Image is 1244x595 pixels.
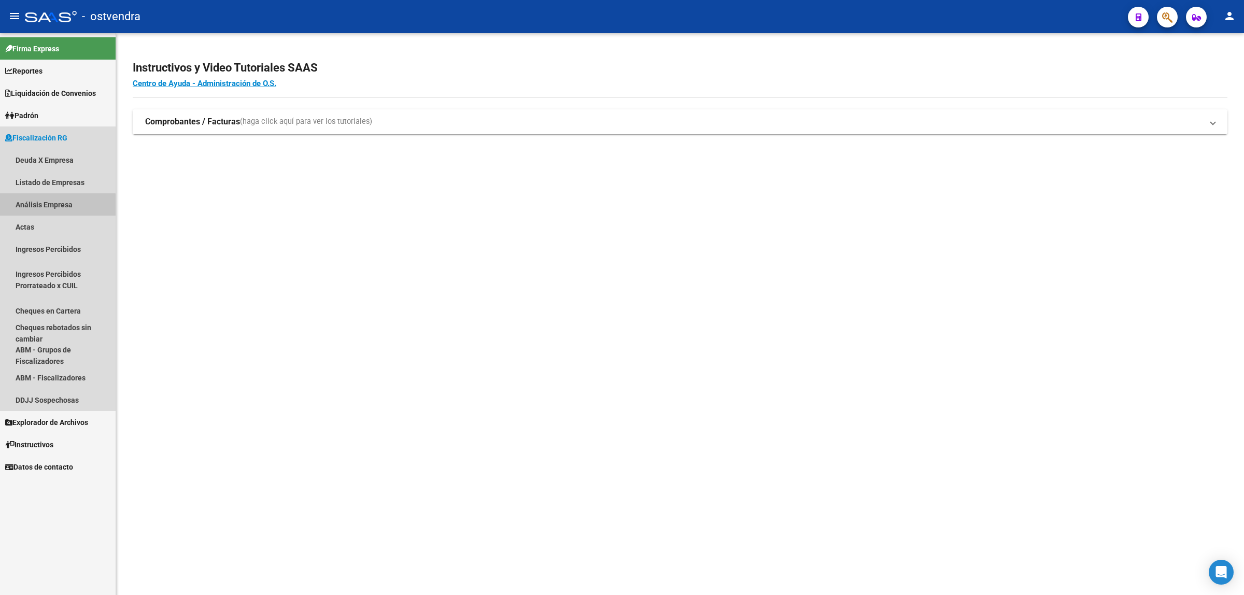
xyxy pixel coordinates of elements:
[1223,10,1236,22] mat-icon: person
[133,79,276,88] a: Centro de Ayuda - Administración de O.S.
[133,58,1227,78] h2: Instructivos y Video Tutoriales SAAS
[82,5,140,28] span: - ostvendra
[5,417,88,428] span: Explorador de Archivos
[5,65,43,77] span: Reportes
[133,109,1227,134] mat-expansion-panel-header: Comprobantes / Facturas(haga click aquí para ver los tutoriales)
[145,116,240,127] strong: Comprobantes / Facturas
[5,439,53,450] span: Instructivos
[240,116,372,127] span: (haga click aquí para ver los tutoriales)
[1209,560,1234,585] div: Open Intercom Messenger
[5,132,67,144] span: Fiscalización RG
[5,88,96,99] span: Liquidación de Convenios
[5,110,38,121] span: Padrón
[5,43,59,54] span: Firma Express
[8,10,21,22] mat-icon: menu
[5,461,73,473] span: Datos de contacto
